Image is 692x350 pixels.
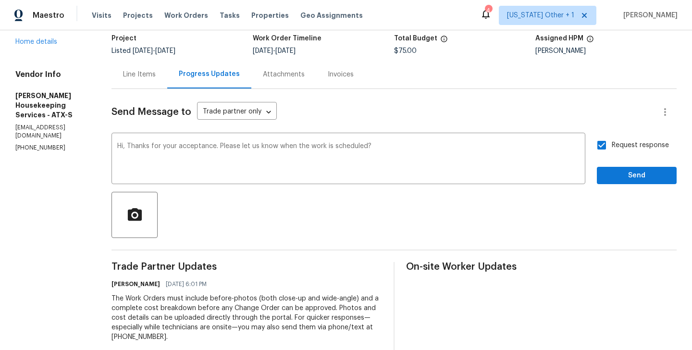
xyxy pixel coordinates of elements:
[155,48,175,54] span: [DATE]
[123,11,153,20] span: Projects
[111,35,136,42] h5: Project
[251,11,289,20] span: Properties
[394,48,417,54] span: $75.00
[263,70,305,79] div: Attachments
[15,38,57,45] a: Home details
[111,279,160,289] h6: [PERSON_NAME]
[253,48,273,54] span: [DATE]
[597,167,677,185] button: Send
[275,48,296,54] span: [DATE]
[117,143,580,176] textarea: Hi, Thanks for your acceptance. Please let us know when the work is scheduled?
[619,11,678,20] span: [PERSON_NAME]
[253,35,321,42] h5: Work Order Timeline
[133,48,153,54] span: [DATE]
[133,48,175,54] span: -
[123,70,156,79] div: Line Items
[507,11,574,20] span: [US_STATE] Other + 1
[111,262,382,272] span: Trade Partner Updates
[179,69,240,79] div: Progress Updates
[535,35,583,42] h5: Assigned HPM
[394,35,437,42] h5: Total Budget
[253,48,296,54] span: -
[612,140,669,150] span: Request response
[111,294,382,342] div: The Work Orders must include before-photos (both close-up and wide-angle) and a complete cost bre...
[406,262,677,272] span: On-site Worker Updates
[535,48,677,54] div: [PERSON_NAME]
[605,170,669,182] span: Send
[197,104,277,120] div: Trade partner only
[33,11,64,20] span: Maestro
[586,35,594,48] span: The hpm assigned to this work order.
[440,35,448,48] span: The total cost of line items that have been proposed by Opendoor. This sum includes line items th...
[300,11,363,20] span: Geo Assignments
[164,11,208,20] span: Work Orders
[15,144,88,152] p: [PHONE_NUMBER]
[111,107,191,117] span: Send Message to
[92,11,111,20] span: Visits
[328,70,354,79] div: Invoices
[485,6,492,15] div: 4
[111,48,175,54] span: Listed
[15,124,88,140] p: [EMAIL_ADDRESS][DOMAIN_NAME]
[220,12,240,19] span: Tasks
[15,70,88,79] h4: Vendor Info
[166,279,207,289] span: [DATE] 6:01 PM
[15,91,88,120] h5: [PERSON_NAME] Housekeeping Services - ATX-S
